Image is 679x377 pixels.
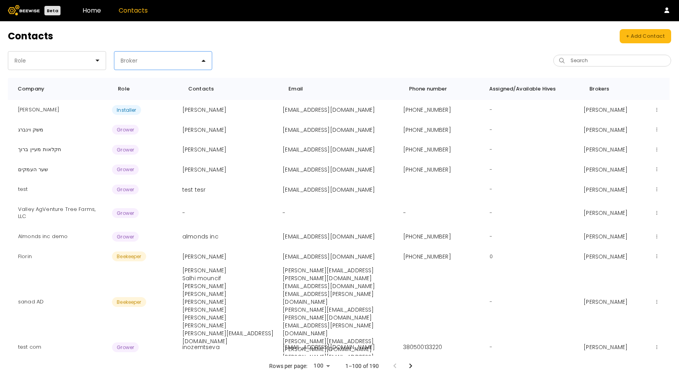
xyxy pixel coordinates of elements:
[182,282,275,290] p: [PERSON_NAME]
[584,253,628,261] p: [PERSON_NAME]
[483,160,499,180] div: -
[182,343,220,351] p: inozemtseva
[12,140,68,160] div: חקלאות מעיין ברוך
[12,200,104,227] div: Valley AgVenture Tree Farms, LLC
[182,209,185,217] p: -
[182,126,226,134] p: [PERSON_NAME]
[403,253,451,261] p: [PHONE_NUMBER]
[112,164,139,174] span: Grower
[584,343,628,351] p: [PERSON_NAME]
[12,100,66,120] div: Josh McDowell
[182,329,275,345] p: [PERSON_NAME][EMAIL_ADDRESS][DOMAIN_NAME]
[118,78,130,100] div: Role
[483,337,499,357] div: -
[310,360,332,371] div: 100
[112,208,139,218] span: Grower
[403,209,406,217] p: -
[403,166,451,174] p: [PHONE_NUMBER]
[108,78,178,100] div: Role
[269,362,307,370] p: Rows per page:
[182,146,226,153] p: [PERSON_NAME]
[178,78,279,100] div: Contacts
[584,126,628,134] p: [PERSON_NAME]
[112,105,141,115] span: Installer
[182,290,275,298] p: [PERSON_NAME]
[18,78,44,100] div: Company
[112,232,139,242] span: Grower
[283,186,375,194] p: [EMAIL_ADDRESS][DOMAIN_NAME]
[483,203,499,223] div: -
[620,29,671,43] button: + Add Contact
[182,274,275,282] p: Salhi mouncif
[403,126,451,134] p: [PHONE_NUMBER]
[584,186,628,194] p: [PERSON_NAME]
[12,120,50,140] div: משק וינברג
[12,247,38,267] div: Florin
[112,125,139,135] span: Grower
[483,100,499,120] div: -
[283,306,395,322] p: [PERSON_NAME][EMAIL_ADDRESS][PERSON_NAME][DOMAIN_NAME]
[182,266,275,274] p: [PERSON_NAME]
[182,186,206,194] p: test tesr
[112,251,146,261] span: Beekeeper
[112,145,139,155] span: Grower
[345,362,379,370] p: 1–100 of 190
[283,166,375,174] p: [EMAIL_ADDRESS][DOMAIN_NAME]
[283,282,395,290] p: [EMAIL_ADDRESS][DOMAIN_NAME]
[12,292,50,312] div: sanad AD
[584,233,628,240] p: [PERSON_NAME]
[584,106,628,114] p: [PERSON_NAME]
[12,160,55,180] div: שער העמקים
[112,297,146,307] span: Beekeeper
[283,266,395,282] p: [PERSON_NAME][EMAIL_ADDRESS][PERSON_NAME][DOMAIN_NAME]
[8,78,108,100] div: Company
[403,358,418,374] button: Go to next page
[483,120,499,140] div: -
[182,253,226,261] p: [PERSON_NAME]
[403,146,451,153] p: [PHONE_NUMBER]
[399,78,479,100] div: Phone number
[283,343,375,351] p: [EMAIL_ADDRESS][DOMAIN_NAME]
[288,78,303,100] div: Email
[112,185,139,194] span: Grower
[584,146,628,153] p: [PERSON_NAME]
[182,322,275,329] p: [PERSON_NAME]
[119,6,148,15] a: Contacts
[8,31,53,41] h2: Contacts
[112,342,139,352] span: Grower
[182,306,275,314] p: [PERSON_NAME]
[279,78,399,100] div: Email
[12,179,34,200] div: test
[403,233,451,240] p: [PHONE_NUMBER]
[8,5,40,15] img: Beewise logo
[12,337,48,357] div: test com
[283,209,285,217] p: -
[584,209,628,217] p: [PERSON_NAME]
[483,292,499,312] div: -
[584,298,628,306] p: [PERSON_NAME]
[182,106,226,114] p: [PERSON_NAME]
[182,314,275,322] p: [PERSON_NAME]
[489,78,556,100] div: Assigned/Available Hives
[12,227,74,247] div: Almonds inc demo
[283,322,395,337] p: [EMAIL_ADDRESS][PERSON_NAME][DOMAIN_NAME]
[483,227,499,247] div: -
[584,166,628,174] p: [PERSON_NAME]
[182,233,218,240] p: almonds inc
[483,179,499,200] div: -
[182,298,275,306] p: [PERSON_NAME]
[188,78,214,100] div: Contacts
[83,6,101,15] a: Home
[409,78,447,100] div: Phone number
[283,126,375,134] p: [EMAIL_ADDRESS][DOMAIN_NAME]
[283,146,375,153] p: [EMAIL_ADDRESS][DOMAIN_NAME]
[589,78,609,100] div: Brokers
[44,6,61,15] div: Beta
[626,32,665,40] div: + Add Contact
[283,253,375,261] p: [EMAIL_ADDRESS][DOMAIN_NAME]
[580,78,650,100] div: Brokers
[182,166,226,174] p: [PERSON_NAME]
[403,106,451,114] p: [PHONE_NUMBER]
[479,78,580,100] div: Assigned/Available Hives
[403,343,442,351] p: 380500133220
